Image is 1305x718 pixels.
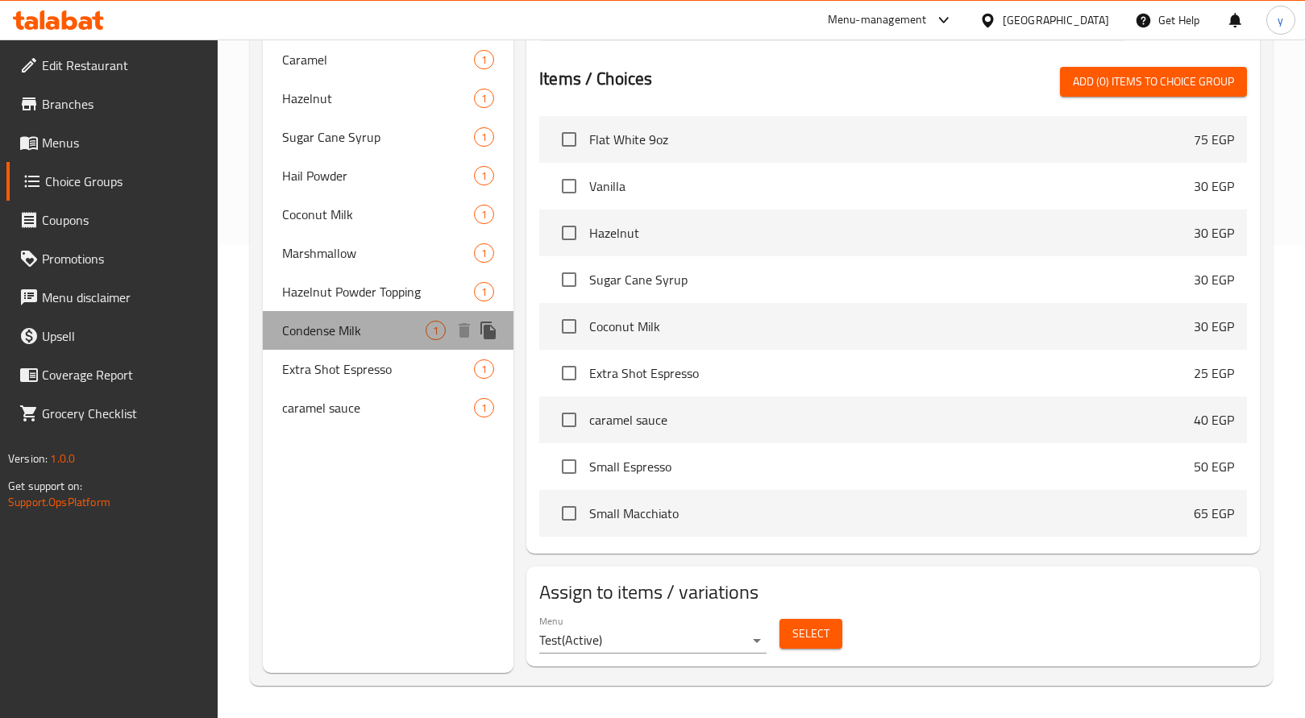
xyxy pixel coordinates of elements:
h2: Assign to items / variations [539,579,1247,605]
span: Get support on: [8,475,82,496]
div: Choices [474,89,494,108]
div: caramel sauce1 [263,388,513,427]
span: Upsell [42,326,205,346]
div: Choices [474,50,494,69]
span: Coconut Milk [589,317,1194,336]
span: 1 [475,284,493,300]
span: Promotions [42,249,205,268]
div: Hail Powder1 [263,156,513,195]
p: 30 EGP [1194,223,1234,243]
p: 75 EGP [1194,130,1234,149]
span: Select [792,624,829,644]
div: Choices [474,282,494,301]
span: Select choice [552,403,586,437]
p: 65 EGP [1194,504,1234,523]
div: Choices [474,166,494,185]
span: Hazelnut [589,223,1194,243]
a: Menu disclaimer [6,278,218,317]
span: Caramel [282,50,474,69]
p: 30 EGP [1194,176,1234,196]
span: Extra Shot Espresso [589,363,1194,383]
span: 1 [426,323,445,338]
div: Extra Shot Espresso1 [263,350,513,388]
span: Select choice [552,496,586,530]
div: Hazelnut1 [263,79,513,118]
span: Edit Restaurant [42,56,205,75]
div: Caramel1 [263,40,513,79]
div: Coconut Milk1 [263,195,513,234]
div: Choices [474,359,494,379]
a: Menus [6,123,218,162]
span: Small Macchiato [589,504,1194,523]
div: Menu-management [828,10,927,30]
p: 30 EGP [1194,270,1234,289]
a: Grocery Checklist [6,394,218,433]
button: Select [779,619,842,649]
div: [GEOGRAPHIC_DATA] [1003,11,1109,29]
span: Select choice [552,216,586,250]
button: delete [452,318,476,342]
span: Choice Groups [45,172,205,191]
span: Sugar Cane Syrup [282,127,474,147]
span: Flat White 9oz [589,130,1194,149]
span: Select choice [552,450,586,484]
a: Support.OpsPlatform [8,492,110,513]
span: Grocery Checklist [42,404,205,423]
span: Branches [42,94,205,114]
span: 1 [475,246,493,261]
span: Hazelnut Powder Topping [282,282,474,301]
span: Sugar Cane Syrup [589,270,1194,289]
span: caramel sauce [589,410,1194,430]
a: Choice Groups [6,162,218,201]
span: Coupons [42,210,205,230]
p: 30 EGP [1194,317,1234,336]
div: Choices [426,321,446,340]
span: 1.0.0 [50,448,75,469]
span: Select choice [552,356,586,390]
span: caramel sauce [282,398,474,417]
a: Upsell [6,317,218,355]
label: Menu [539,616,563,625]
span: 1 [475,168,493,184]
div: Marshmallow1 [263,234,513,272]
div: Hazelnut Powder Topping1 [263,272,513,311]
a: Coupons [6,201,218,239]
span: Coverage Report [42,365,205,384]
span: Hazelnut [282,89,474,108]
button: duplicate [476,318,501,342]
a: Branches [6,85,218,123]
p: 25 EGP [1194,363,1234,383]
span: Condense Milk [282,321,426,340]
a: Edit Restaurant [6,46,218,85]
span: y [1278,11,1283,29]
span: Select choice [552,309,586,343]
h2: Items / Choices [539,67,652,91]
div: Sugar Cane Syrup1 [263,118,513,156]
span: Add (0) items to choice group [1073,72,1234,92]
span: Vanilla [589,176,1194,196]
span: Version: [8,448,48,469]
span: Select choice [552,122,586,156]
span: Coconut Milk [282,205,474,224]
div: Test(Active) [539,628,767,654]
span: Menu disclaimer [42,288,205,307]
div: Condense Milk1deleteduplicate [263,311,513,350]
span: Extra Shot Espresso [282,359,474,379]
div: Choices [474,398,494,417]
span: Small Espresso [589,457,1194,476]
p: 50 EGP [1194,457,1234,476]
span: 1 [475,91,493,106]
span: Hail Powder [282,166,474,185]
div: Choices [474,127,494,147]
a: Promotions [6,239,218,278]
span: 1 [475,130,493,145]
span: 1 [475,207,493,222]
a: Coverage Report [6,355,218,394]
span: 1 [475,52,493,68]
span: Marshmallow [282,243,474,263]
button: Add (0) items to choice group [1060,67,1247,97]
p: 40 EGP [1194,410,1234,430]
span: 1 [475,362,493,377]
span: Menus [42,133,205,152]
span: 1 [475,401,493,416]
